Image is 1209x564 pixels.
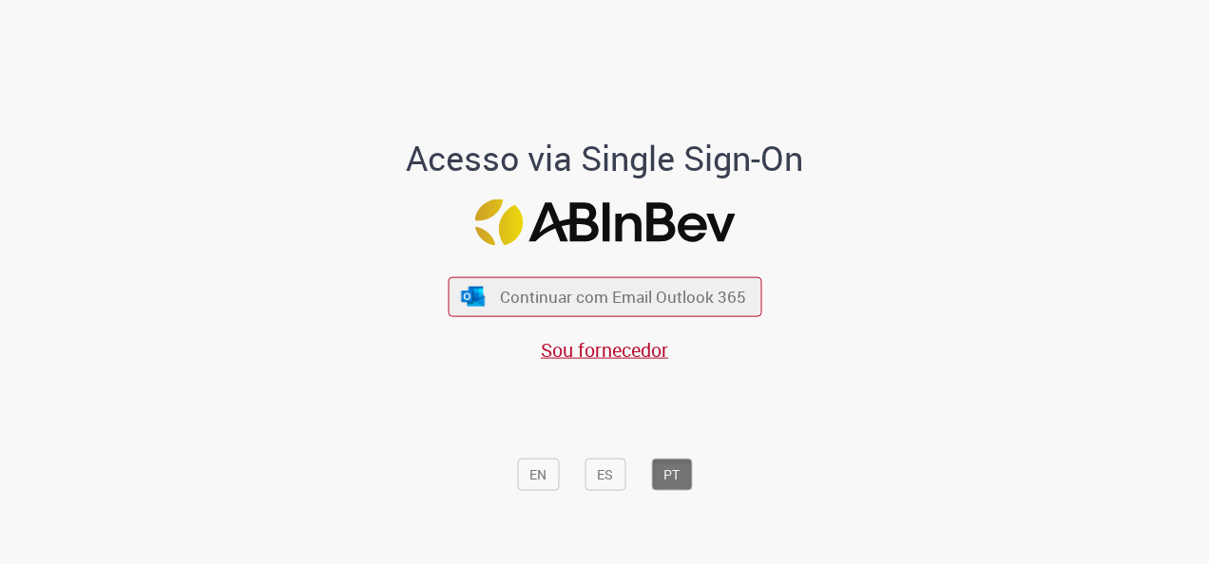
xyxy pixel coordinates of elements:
[500,286,746,308] span: Continuar com Email Outlook 365
[448,277,761,316] button: ícone Azure/Microsoft 360 Continuar com Email Outlook 365
[651,458,692,490] button: PT
[541,336,668,362] a: Sou fornecedor
[474,199,735,246] img: Logo ABInBev
[460,286,487,306] img: ícone Azure/Microsoft 360
[517,458,559,490] button: EN
[341,139,869,177] h1: Acesso via Single Sign-On
[585,458,625,490] button: ES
